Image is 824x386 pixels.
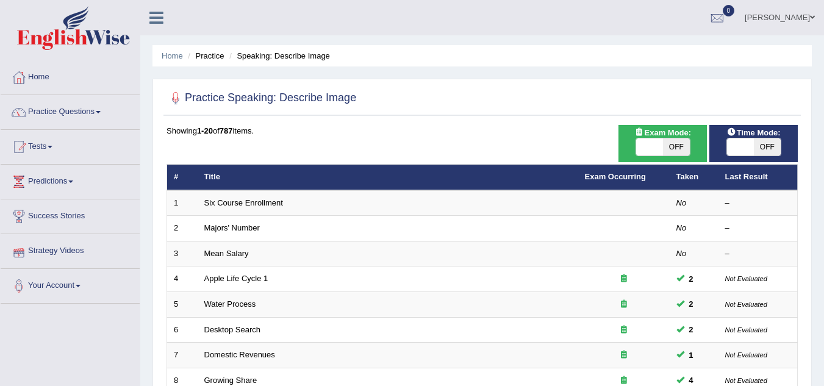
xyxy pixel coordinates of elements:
[718,165,798,190] th: Last Result
[1,95,140,126] a: Practice Questions
[1,60,140,91] a: Home
[725,198,791,209] div: –
[226,50,330,62] li: Speaking: Describe Image
[722,126,786,139] span: Time Mode:
[585,324,663,336] div: Exam occurring question
[204,274,268,283] a: Apple Life Cycle 1
[197,126,213,135] b: 1-20
[1,165,140,195] a: Predictions
[676,223,687,232] em: No
[585,299,663,310] div: Exam occurring question
[1,234,140,265] a: Strategy Videos
[684,273,698,285] span: You can still take this question
[663,138,690,155] span: OFF
[725,275,767,282] small: Not Evaluated
[723,5,735,16] span: 0
[629,126,695,139] span: Exam Mode:
[725,301,767,308] small: Not Evaluated
[167,317,198,343] td: 6
[167,125,798,137] div: Showing of items.
[167,266,198,292] td: 4
[198,165,578,190] th: Title
[585,349,663,361] div: Exam occurring question
[754,138,781,155] span: OFF
[204,249,249,258] a: Mean Salary
[684,298,698,310] span: You can still take this question
[167,216,198,241] td: 2
[1,130,140,160] a: Tests
[204,376,257,385] a: Growing Share
[684,323,698,336] span: You can still take this question
[725,351,767,359] small: Not Evaluated
[167,343,198,368] td: 7
[670,165,718,190] th: Taken
[185,50,224,62] li: Practice
[167,292,198,318] td: 5
[585,172,646,181] a: Exam Occurring
[684,349,698,362] span: You can still take this question
[725,377,767,384] small: Not Evaluated
[167,190,198,216] td: 1
[167,165,198,190] th: #
[725,223,791,234] div: –
[204,350,275,359] a: Domestic Revenues
[204,198,283,207] a: Six Course Enrollment
[162,51,183,60] a: Home
[220,126,233,135] b: 787
[167,241,198,266] td: 3
[585,273,663,285] div: Exam occurring question
[725,326,767,334] small: Not Evaluated
[676,249,687,258] em: No
[167,89,356,107] h2: Practice Speaking: Describe Image
[204,223,260,232] a: Majors' Number
[618,125,707,162] div: Show exams occurring in exams
[1,199,140,230] a: Success Stories
[676,198,687,207] em: No
[204,299,256,309] a: Water Process
[1,269,140,299] a: Your Account
[725,248,791,260] div: –
[204,325,261,334] a: Desktop Search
